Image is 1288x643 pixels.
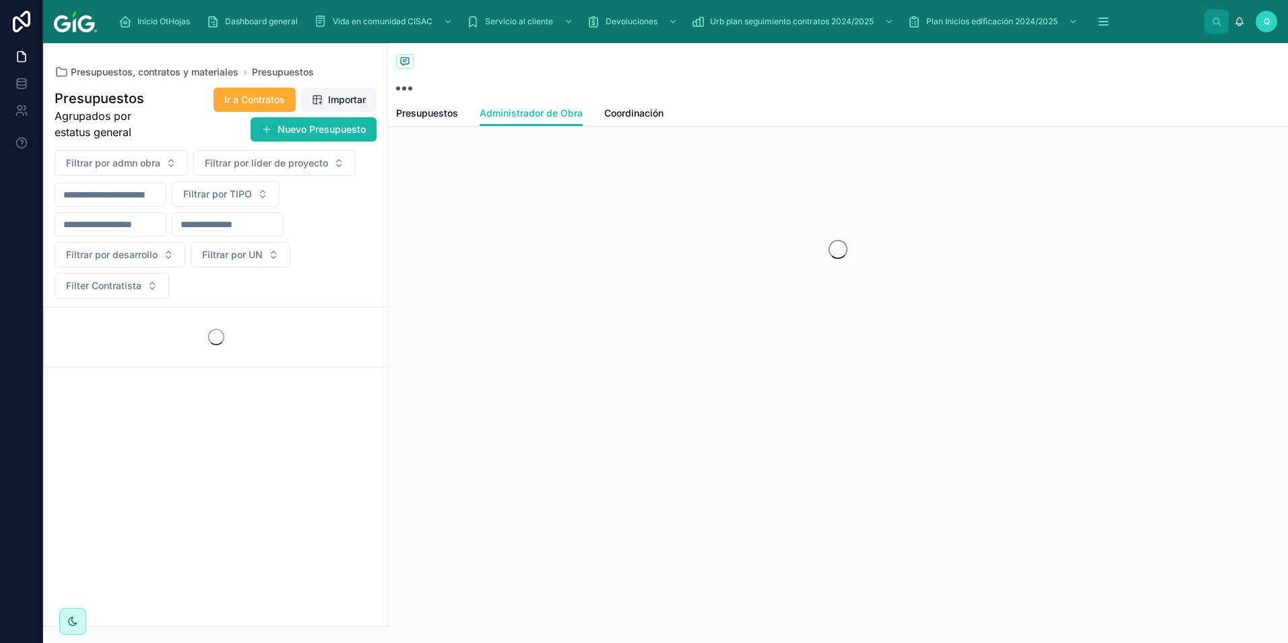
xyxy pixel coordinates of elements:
span: Dashboard general [225,16,298,27]
button: Nuevo Presupuesto [251,117,377,142]
a: Urb plan seguimiento contratos 2024/2025 [687,9,901,34]
span: Devoluciones [606,16,657,27]
button: Select Button [55,242,185,268]
span: Filtrar por líder de proyecto [205,156,328,170]
button: Select Button [172,181,280,207]
a: Inicio OtHojas [115,9,199,34]
span: Q [1264,16,1270,27]
span: Urb plan seguimiento contratos 2024/2025 [710,16,874,27]
span: Importar [328,93,366,106]
span: Vida en comunidad CISAC [333,16,432,27]
a: Dashboard general [202,9,307,34]
a: Presupuestos [252,65,314,79]
span: Filtrar por admn obra [66,156,160,170]
span: Filtrar por desarrollo [66,248,158,262]
button: Select Button [55,273,169,299]
span: Administrador de Obra [480,106,583,120]
span: Ir a Contratos [224,93,285,106]
a: Administrador de Obra [480,101,583,127]
a: Devoluciones [583,9,684,34]
span: Filter Contratista [66,279,141,293]
button: Ir a Contratos [214,88,296,112]
span: Inicio OtHojas [137,16,190,27]
a: Coordinación [604,101,664,128]
img: App logo [54,11,97,32]
a: Presupuestos, contratos y materiales [55,65,238,79]
span: Filtrar por UN [202,248,263,262]
a: Servicio al cliente [462,9,580,34]
button: Select Button [55,150,188,176]
span: Plan Inicios edificación 2024/2025 [926,16,1058,27]
span: Agrupados por estatus general [55,108,163,140]
span: Coordinación [604,106,664,120]
button: Select Button [193,150,356,176]
button: Importar [301,88,377,112]
div: scrollable content [108,7,1204,36]
span: Filtrar por TIPO [183,187,252,201]
h1: Presupuestos [55,89,163,108]
span: Presupuestos, contratos y materiales [71,65,238,79]
a: Presupuestos [396,101,458,128]
span: Servicio al cliente [485,16,553,27]
button: Select Button [191,242,290,268]
a: Plan Inicios edificación 2024/2025 [903,9,1085,34]
a: Vida en comunidad CISAC [310,9,459,34]
span: Presupuestos [396,106,458,120]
